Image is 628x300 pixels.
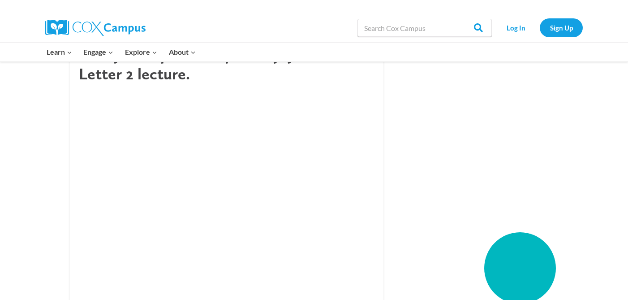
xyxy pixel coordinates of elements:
nav: Secondary Navigation [496,18,583,37]
img: Cox Campus [45,20,146,36]
nav: Primary Navigation [41,43,201,61]
button: Child menu of Explore [119,43,163,61]
input: Search Cox Campus [357,19,492,37]
iframe: To enrich screen reader interactions, please activate Accessibility in Grammarly extension settings [70,97,383,278]
button: Child menu of Learn [41,43,78,61]
a: Log In [496,18,535,37]
a: Sign Up [540,18,583,37]
button: Child menu of Engage [78,43,120,61]
button: Child menu of About [163,43,202,61]
h2: Ready to explore deeper? Enjoy our full Letter 2 lecture. [79,45,374,83]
